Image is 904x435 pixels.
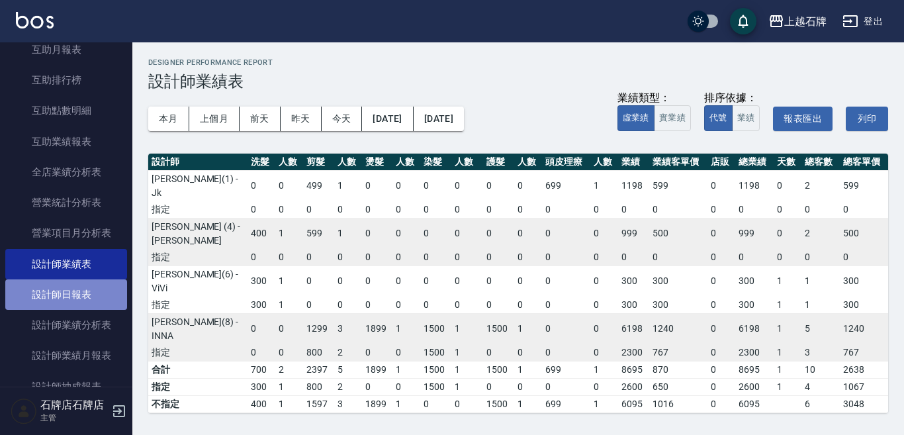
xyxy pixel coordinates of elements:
[362,344,392,362] td: 0
[334,361,362,378] td: 5
[362,361,392,378] td: 1899
[148,154,248,171] th: 設計師
[649,154,708,171] th: 業績客單價
[451,361,484,378] td: 1
[649,201,708,218] td: 0
[148,313,248,344] td: [PERSON_NAME](8) - INNA
[840,218,888,249] td: 500
[148,395,248,412] td: 不指定
[590,344,618,362] td: 0
[362,154,392,171] th: 燙髮
[5,95,127,126] a: 互助點數明細
[590,249,618,266] td: 0
[707,378,735,395] td: 0
[5,218,127,248] a: 營業項目月分析表
[542,154,590,171] th: 頭皮理療
[735,218,774,249] td: 999
[618,201,649,218] td: 0
[774,170,801,201] td: 0
[281,107,322,131] button: 昨天
[303,297,334,314] td: 0
[5,340,127,371] a: 設計師業績月報表
[590,266,618,297] td: 0
[420,154,451,171] th: 染髮
[514,201,542,218] td: 0
[707,361,735,378] td: 0
[784,13,827,30] div: 上越石牌
[735,313,774,344] td: 6198
[542,266,590,297] td: 0
[618,249,649,266] td: 0
[542,313,590,344] td: 0
[514,266,542,297] td: 0
[392,170,420,201] td: 0
[617,91,691,105] div: 業績類型：
[5,310,127,340] a: 設計師業績分析表
[483,313,514,344] td: 1500
[248,249,275,266] td: 0
[248,378,275,395] td: 300
[451,201,484,218] td: 0
[514,154,542,171] th: 人數
[514,249,542,266] td: 0
[649,170,708,201] td: 599
[275,395,303,412] td: 1
[840,249,888,266] td: 0
[275,266,303,297] td: 1
[707,266,735,297] td: 0
[420,297,451,314] td: 0
[542,201,590,218] td: 0
[362,249,392,266] td: 0
[148,170,248,201] td: [PERSON_NAME](1) - Jk
[420,344,451,362] td: 1500
[5,65,127,95] a: 互助排行榜
[801,266,840,297] td: 1
[334,297,362,314] td: 0
[590,313,618,344] td: 0
[590,154,618,171] th: 人數
[392,395,420,412] td: 1
[334,201,362,218] td: 0
[148,58,888,67] h2: Designer Performance Report
[774,313,801,344] td: 1
[322,107,363,131] button: 今天
[275,170,303,201] td: 0
[735,378,774,395] td: 2600
[801,218,840,249] td: 2
[514,170,542,201] td: 0
[275,313,303,344] td: 0
[735,297,774,314] td: 300
[148,361,248,378] td: 合計
[248,313,275,344] td: 0
[148,72,888,91] h3: 設計師業績表
[248,297,275,314] td: 300
[275,154,303,171] th: 人數
[801,344,840,362] td: 3
[542,361,590,378] td: 699
[275,218,303,249] td: 1
[542,297,590,314] td: 0
[801,412,840,430] td: 40%
[618,378,649,395] td: 2600
[774,201,801,218] td: 0
[618,313,649,344] td: 6198
[362,297,392,314] td: 0
[40,412,108,424] p: 主管
[649,344,708,362] td: 767
[707,170,735,201] td: 0
[483,344,514,362] td: 0
[649,218,708,249] td: 500
[707,201,735,218] td: 0
[148,218,248,249] td: [PERSON_NAME] (4) - [PERSON_NAME]
[303,344,334,362] td: 800
[303,378,334,395] td: 800
[148,412,248,430] td: 指定比
[618,154,649,171] th: 業績
[763,8,832,35] button: 上越石牌
[774,344,801,362] td: 1
[514,313,542,344] td: 1
[189,107,240,131] button: 上個月
[483,361,514,378] td: 1500
[542,378,590,395] td: 0
[451,218,484,249] td: 0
